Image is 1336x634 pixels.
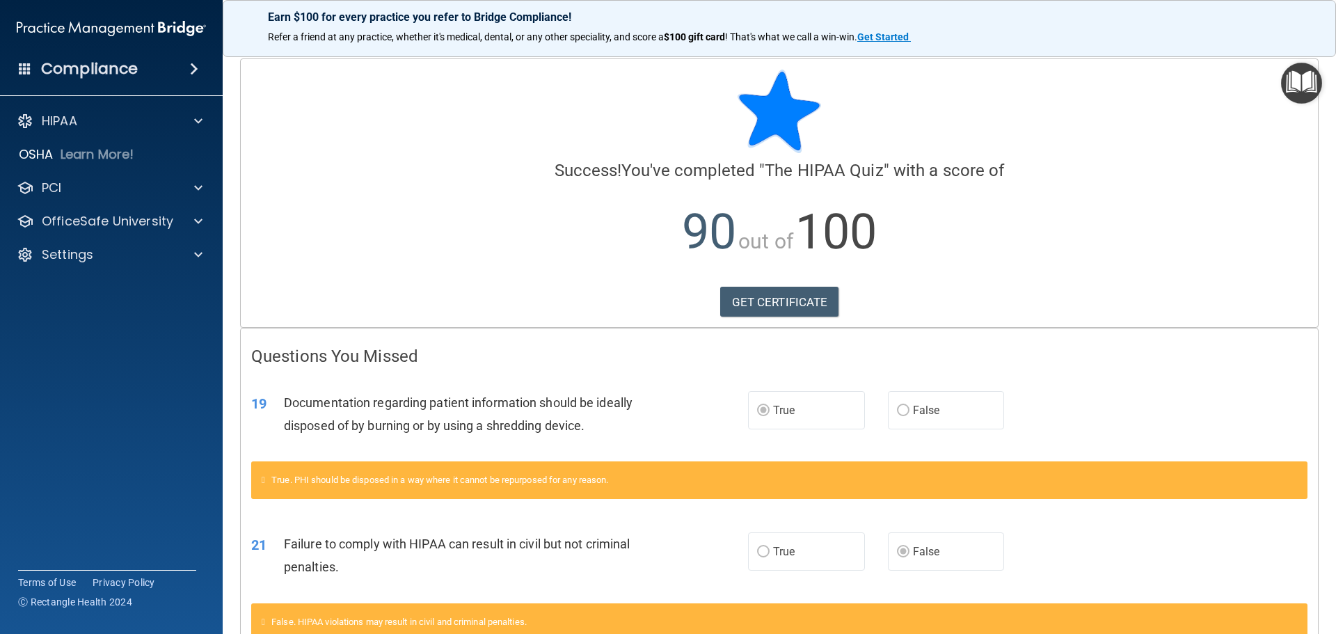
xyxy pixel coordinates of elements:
[17,113,202,129] a: HIPAA
[271,475,608,485] span: True. PHI should be disposed in a way where it cannot be repurposed for any reason.
[757,406,770,416] input: True
[857,31,909,42] strong: Get Started
[271,617,527,627] span: False. HIPAA violations may result in civil and criminal penalties.
[1281,63,1322,104] button: Open Resource Center
[857,31,911,42] a: Get Started
[765,161,883,180] span: The HIPAA Quiz
[41,59,138,79] h4: Compliance
[42,246,93,263] p: Settings
[17,246,202,263] a: Settings
[757,547,770,557] input: True
[42,180,61,196] p: PCI
[251,347,1307,365] h4: Questions You Missed
[738,229,793,253] span: out of
[555,161,622,180] span: Success!
[268,31,664,42] span: Refer a friend at any practice, whether it's medical, dental, or any other speciality, and score a
[251,161,1307,180] h4: You've completed " " with a score of
[18,576,76,589] a: Terms of Use
[738,70,821,153] img: blue-star-rounded.9d042014.png
[18,595,132,609] span: Ⓒ Rectangle Health 2024
[664,31,725,42] strong: $100 gift card
[251,395,267,412] span: 19
[795,203,877,260] span: 100
[725,31,857,42] span: ! That's what we call a win-win.
[720,287,839,317] a: GET CERTIFICATE
[913,545,940,558] span: False
[773,404,795,417] span: True
[251,537,267,553] span: 21
[17,180,202,196] a: PCI
[61,146,134,163] p: Learn More!
[897,547,909,557] input: False
[42,113,77,129] p: HIPAA
[773,545,795,558] span: True
[268,10,1291,24] p: Earn $100 for every practice you refer to Bridge Compliance!
[913,404,940,417] span: False
[897,406,909,416] input: False
[284,537,630,574] span: Failure to comply with HIPAA can result in civil but not criminal penalties.
[17,213,202,230] a: OfficeSafe University
[93,576,155,589] a: Privacy Policy
[42,213,173,230] p: OfficeSafe University
[284,395,633,433] span: Documentation regarding patient information should be ideally disposed of by burning or by using ...
[682,203,736,260] span: 90
[19,146,54,163] p: OSHA
[17,15,206,42] img: PMB logo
